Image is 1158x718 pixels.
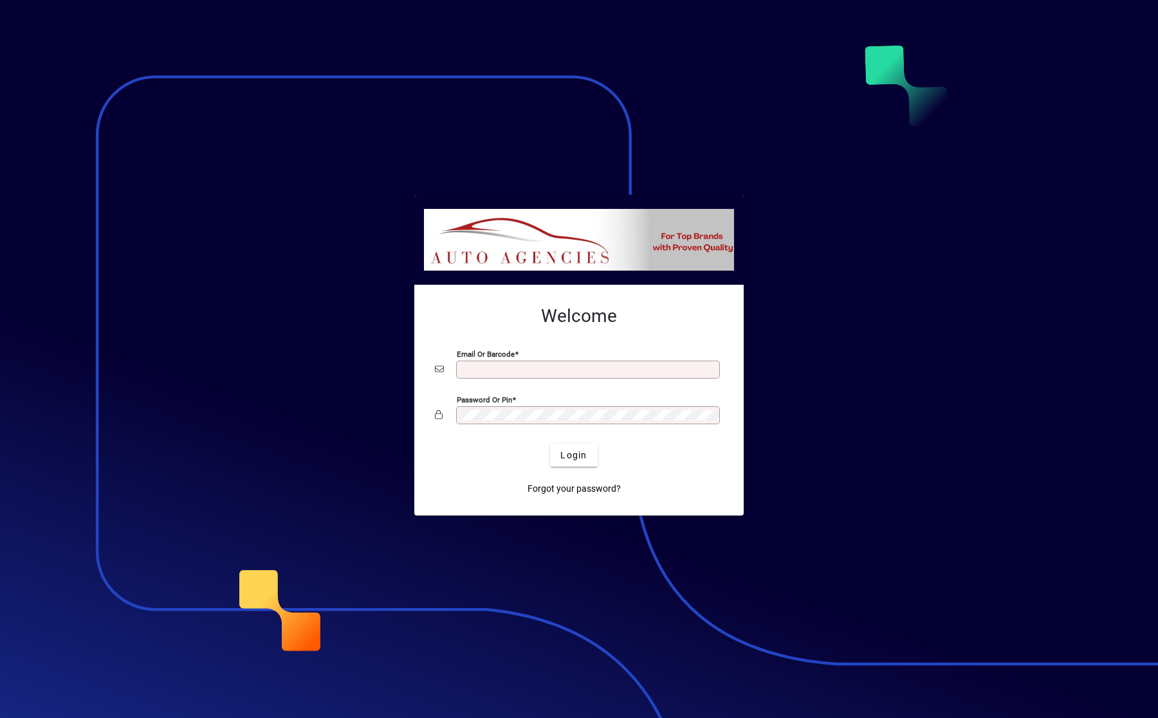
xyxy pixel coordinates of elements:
[435,305,723,327] h2: Welcome
[457,350,515,359] mat-label: Email or Barcode
[457,395,512,404] mat-label: Password or Pin
[550,444,597,467] button: Login
[522,477,626,500] a: Forgot your password?
[528,482,621,496] span: Forgot your password?
[560,449,587,462] span: Login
